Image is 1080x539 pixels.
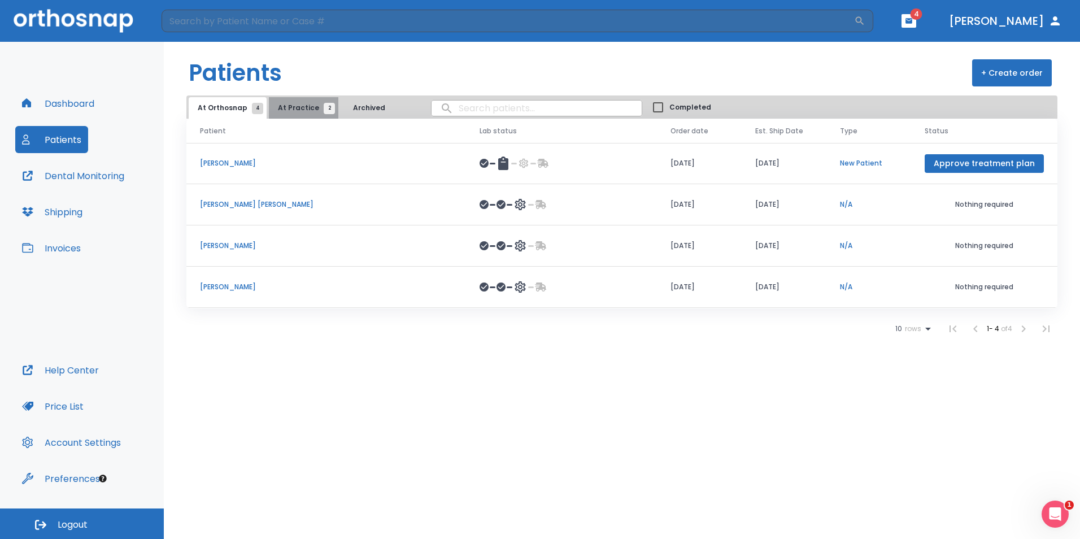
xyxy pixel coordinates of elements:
[200,199,452,210] p: [PERSON_NAME] [PERSON_NAME]
[15,126,88,153] button: Patients
[252,103,263,114] span: 4
[1065,501,1074,510] span: 1
[925,282,1044,292] p: Nothing required
[911,8,922,20] span: 4
[925,199,1044,210] p: Nothing required
[15,393,90,420] button: Price List
[162,10,854,32] input: Search by Patient Name or Case #
[15,198,89,225] button: Shipping
[902,325,921,333] span: rows
[657,267,742,308] td: [DATE]
[742,225,826,267] td: [DATE]
[200,158,452,168] p: [PERSON_NAME]
[324,103,335,114] span: 2
[925,154,1044,173] button: Approve treatment plan
[15,90,101,117] button: Dashboard
[15,465,107,492] button: Preferences
[15,429,128,456] button: Account Settings
[15,234,88,262] button: Invoices
[669,102,711,112] span: Completed
[1001,324,1012,333] span: of 4
[14,9,133,32] img: Orthosnap
[742,267,826,308] td: [DATE]
[925,126,948,136] span: Status
[840,282,898,292] p: N/A
[200,282,452,292] p: [PERSON_NAME]
[925,241,1044,251] p: Nothing required
[670,126,708,136] span: Order date
[98,473,108,484] div: Tooltip anchor
[944,11,1066,31] button: [PERSON_NAME]
[840,199,898,210] p: N/A
[657,184,742,225] td: [DATE]
[972,59,1052,86] button: + Create order
[895,325,902,333] span: 10
[278,103,329,113] span: At Practice
[742,184,826,225] td: [DATE]
[657,143,742,184] td: [DATE]
[200,126,226,136] span: Patient
[432,97,642,119] input: search
[657,225,742,267] td: [DATE]
[987,324,1001,333] span: 1 - 4
[198,103,258,113] span: At Orthosnap
[840,158,898,168] p: New Patient
[755,126,803,136] span: Est. Ship Date
[15,357,106,384] button: Help Center
[15,162,131,189] button: Dental Monitoring
[480,126,517,136] span: Lab status
[189,56,282,90] h1: Patients
[1042,501,1069,528] iframe: Intercom live chat
[189,97,399,119] div: tabs
[742,143,826,184] td: [DATE]
[840,241,898,251] p: N/A
[840,126,857,136] span: Type
[200,241,452,251] p: [PERSON_NAME]
[58,519,88,531] span: Logout
[341,97,397,119] button: Archived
